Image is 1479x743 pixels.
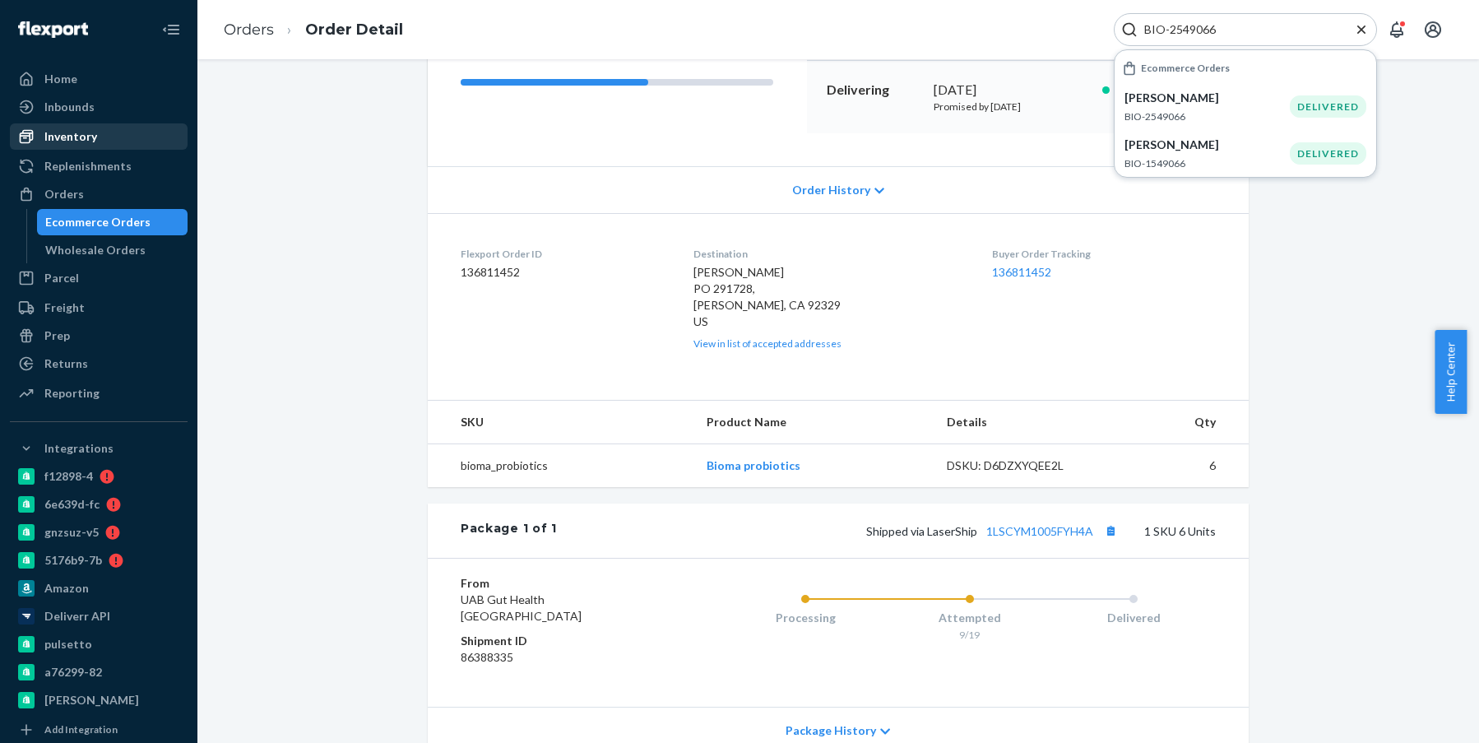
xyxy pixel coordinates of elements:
[155,13,188,46] button: Close Navigation
[992,265,1051,279] a: 136811452
[10,519,188,546] a: gnzsuz-v5
[947,457,1101,474] div: DSKU: D6DZXYQEE2L
[934,81,1089,100] div: [DATE]
[44,496,100,513] div: 6e639d-fc
[44,580,89,597] div: Amazon
[428,401,693,444] th: SKU
[1138,21,1340,38] input: Search Input
[1051,610,1216,626] div: Delivered
[1416,13,1449,46] button: Open account menu
[461,575,657,592] dt: From
[1124,90,1290,106] p: [PERSON_NAME]
[693,247,967,261] dt: Destination
[44,636,92,652] div: pulsetto
[1124,109,1290,123] p: BIO-2549066
[44,327,70,344] div: Prep
[1114,444,1249,488] td: 6
[557,520,1216,541] div: 1 SKU 6 Units
[37,237,188,263] a: Wholesale Orders
[10,181,188,207] a: Orders
[10,659,188,685] a: a76299-82
[44,524,99,541] div: gnzsuz-v5
[461,264,667,281] dd: 136811452
[827,81,920,100] p: Delivering
[45,214,151,230] div: Ecommerce Orders
[44,692,139,708] div: [PERSON_NAME]
[934,100,1089,114] p: Promised by [DATE]
[10,491,188,518] a: 6e639d-fc
[10,631,188,657] a: pulsetto
[461,247,667,261] dt: Flexport Order ID
[693,401,933,444] th: Product Name
[461,649,657,666] dd: 86388335
[44,99,95,115] div: Inbounds
[10,547,188,574] a: 5176b9-7b
[1121,21,1138,38] svg: Search Icon
[44,128,97,145] div: Inventory
[44,722,118,736] div: Add Integration
[986,524,1093,538] a: 1LSCYM1005FYH4A
[428,444,693,488] td: bioma_probiotics
[786,722,876,739] span: Package History
[1124,137,1290,153] p: [PERSON_NAME]
[211,6,416,54] ol: breadcrumbs
[1290,95,1366,118] div: DELIVERED
[10,66,188,92] a: Home
[10,603,188,629] a: Deliverr API
[10,265,188,291] a: Parcel
[1124,156,1290,170] p: BIO-1549066
[44,71,77,87] div: Home
[10,463,188,490] a: f12898-4
[224,21,274,39] a: Orders
[1435,330,1467,414] button: Help Center
[10,575,188,601] a: Amazon
[44,608,110,625] div: Deliverr API
[693,265,841,328] span: [PERSON_NAME] PO 291728, [PERSON_NAME], CA 92329 US
[707,458,800,472] a: Bioma probiotics
[934,401,1115,444] th: Details
[792,182,870,198] span: Order History
[44,385,100,402] div: Reporting
[37,209,188,235] a: Ecommerce Orders
[18,21,88,38] img: Flexport logo
[1114,401,1249,444] th: Qty
[305,21,403,39] a: Order Detail
[10,295,188,321] a: Freight
[888,628,1052,642] div: 9/19
[44,300,85,316] div: Freight
[10,94,188,120] a: Inbounds
[10,323,188,349] a: Prep
[1290,142,1366,165] div: DELIVERED
[44,664,102,680] div: a76299-82
[723,610,888,626] div: Processing
[10,351,188,377] a: Returns
[888,610,1052,626] div: Attempted
[44,186,84,202] div: Orders
[10,687,188,713] a: [PERSON_NAME]
[1380,13,1413,46] button: Open notifications
[44,270,79,286] div: Parcel
[10,123,188,150] a: Inventory
[44,552,102,569] div: 5176b9-7b
[45,242,146,258] div: Wholesale Orders
[44,440,114,457] div: Integrations
[1353,21,1370,39] button: Close Search
[461,520,557,541] div: Package 1 of 1
[461,592,582,623] span: UAB Gut Health [GEOGRAPHIC_DATA]
[866,524,1121,538] span: Shipped via LaserShip
[10,153,188,179] a: Replenishments
[693,337,841,350] a: View in list of accepted addresses
[461,633,657,649] dt: Shipment ID
[1141,63,1230,73] h6: Ecommerce Orders
[10,435,188,462] button: Integrations
[1100,520,1121,541] button: Copy tracking number
[992,247,1216,261] dt: Buyer Order Tracking
[10,380,188,406] a: Reporting
[44,158,132,174] div: Replenishments
[44,355,88,372] div: Returns
[44,468,93,485] div: f12898-4
[10,720,188,740] a: Add Integration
